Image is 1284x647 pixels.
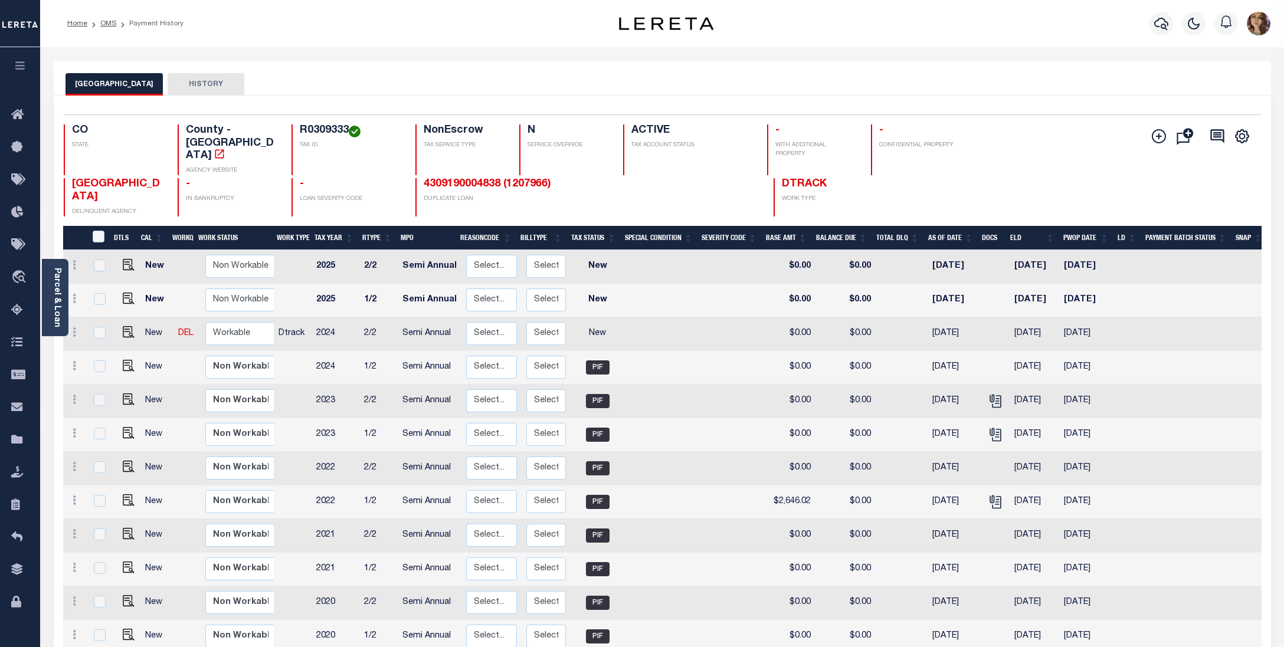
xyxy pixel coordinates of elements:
td: New [140,553,173,586]
p: DELINQUENT AGENCY [72,208,163,216]
th: Docs [977,226,1005,250]
td: [DATE] [1010,418,1059,452]
a: DEL [178,329,194,337]
td: $0.00 [815,418,876,452]
td: Semi Annual [398,519,461,553]
th: CAL: activate to sort column ascending [136,226,168,250]
a: Home [67,20,87,27]
td: Dtrack [274,317,312,351]
span: PIF [586,360,610,375]
span: - [879,125,883,136]
p: IN BANKRUPTCY [186,195,277,203]
th: &nbsp;&nbsp;&nbsp;&nbsp;&nbsp;&nbsp;&nbsp;&nbsp;&nbsp;&nbsp; [63,226,86,250]
p: DUPLICATE LOAN [424,195,616,203]
span: PIF [586,428,610,442]
td: Semi Annual [398,553,461,586]
td: 2025 [312,250,359,284]
td: Semi Annual [398,485,461,519]
a: Parcel & Loan [53,268,61,327]
td: $0.00 [765,586,815,620]
th: As of Date: activate to sort column ascending [923,226,978,250]
th: ReasonCode: activate to sort column ascending [456,226,516,250]
i: travel_explore [11,270,30,285]
td: 1/2 [359,284,398,317]
td: 2024 [312,351,359,385]
td: [DATE] [1010,284,1059,317]
th: DTLS [109,226,136,250]
th: PWOP Date: activate to sort column ascending [1059,226,1113,250]
td: $0.00 [815,317,876,351]
td: [DATE] [1010,586,1059,620]
p: STATE [72,141,163,150]
td: New [571,250,624,284]
td: $0.00 [765,519,815,553]
th: WorkQ [168,226,194,250]
td: 2024 [312,317,359,351]
td: [DATE] [1059,385,1113,418]
th: SNAP: activate to sort column ascending [1231,226,1267,250]
span: PIF [586,495,610,509]
td: [DATE] [1059,284,1113,317]
th: Severity Code: activate to sort column ascending [697,226,761,250]
td: [DATE] [1059,317,1113,351]
p: TAX SERVICE TYPE [424,141,505,150]
h4: ACTIVE [631,124,753,137]
td: [DATE] [1059,553,1113,586]
td: [DATE] [1059,351,1113,385]
td: Semi Annual [398,385,461,418]
td: [DATE] [1010,385,1059,418]
td: New [140,519,173,553]
td: $0.00 [815,452,876,485]
td: New [140,418,173,452]
td: [DATE] [1059,586,1113,620]
td: 2022 [312,485,359,519]
h4: R0309333 [300,124,401,137]
th: &nbsp; [86,226,110,250]
td: [DATE] [928,351,981,385]
td: $0.00 [815,586,876,620]
td: Semi Annual [398,351,461,385]
span: PIF [586,528,610,543]
td: New [140,586,173,620]
td: New [140,317,173,351]
span: DTRACK [782,179,827,189]
td: 2023 [312,385,359,418]
td: $0.00 [765,317,815,351]
p: TAX ID [300,141,401,150]
td: [DATE] [928,418,981,452]
td: [DATE] [928,250,981,284]
h4: County - [GEOGRAPHIC_DATA] [186,124,277,163]
span: - [300,179,304,189]
td: 1/2 [359,485,398,519]
th: ELD: activate to sort column ascending [1005,226,1059,250]
th: Tax Year: activate to sort column ascending [310,226,358,250]
th: MPO [396,226,455,250]
td: 2020 [312,586,359,620]
td: New [571,317,624,351]
td: Semi Annual [398,452,461,485]
td: [DATE] [928,586,981,620]
td: $0.00 [765,284,815,317]
td: $0.00 [815,385,876,418]
td: 2/2 [359,452,398,485]
td: [DATE] [928,385,981,418]
h4: NonEscrow [424,124,505,137]
td: $0.00 [765,452,815,485]
td: [DATE] [928,553,981,586]
td: [DATE] [1010,317,1059,351]
td: 2023 [312,418,359,452]
th: Balance Due: activate to sort column ascending [811,226,872,250]
span: PIF [586,629,610,643]
td: New [140,452,173,485]
th: LD: activate to sort column ascending [1113,226,1141,250]
h4: CO [72,124,163,137]
button: HISTORY [168,73,244,96]
td: [DATE] [1059,452,1113,485]
th: RType: activate to sort column ascending [358,226,396,250]
td: Semi Annual [398,284,461,317]
td: 2/2 [359,317,398,351]
p: WORK TYPE [782,195,873,203]
td: [DATE] [928,519,981,553]
td: New [571,284,624,317]
td: 2021 [312,553,359,586]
